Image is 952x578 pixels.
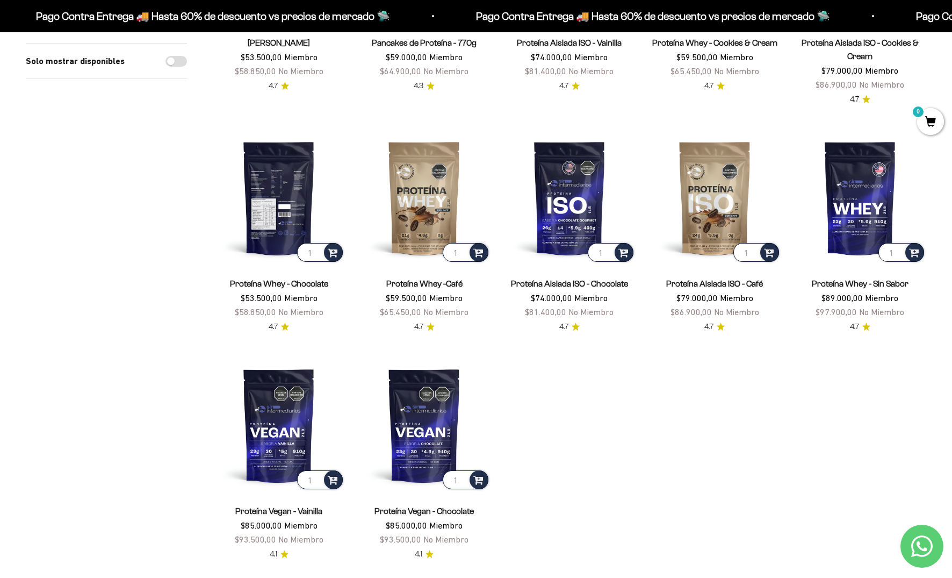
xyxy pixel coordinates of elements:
[270,548,277,560] span: 4.1
[652,38,777,47] a: Proteína Whey - Cookies & Cream
[386,279,463,288] a: Proteína Whey -Café
[380,66,421,76] span: $64.900,00
[850,94,870,105] a: 4.74.7 de 5.0 estrellas
[531,52,572,62] span: $74.000,00
[568,307,614,317] span: No Miembro
[720,293,753,303] span: Miembro
[26,54,125,68] label: Solo mostrar disponibles
[423,534,468,544] span: No Miembro
[912,105,925,118] mark: 0
[380,307,421,317] span: $65.450,00
[235,534,276,544] span: $93.500,00
[574,52,608,62] span: Miembro
[404,8,758,25] p: Pago Contra Entrega 🚚 Hasta 60% de descuento vs precios de mercado 🛸
[720,52,753,62] span: Miembro
[859,307,904,317] span: No Miembro
[816,80,857,89] span: $86.900,00
[525,307,566,317] span: $81.400,00
[704,321,713,333] span: 4.7
[821,66,863,75] span: $79.000,00
[850,321,859,333] span: 4.7
[248,38,310,47] a: [PERSON_NAME]
[415,548,422,560] span: 4.1
[423,66,468,76] span: No Miembro
[269,321,289,333] a: 4.74.7 de 5.0 estrellas
[670,66,712,76] span: $65.450,00
[241,52,282,62] span: $53.500,00
[386,520,427,530] span: $85.000,00
[559,321,568,333] span: 4.7
[704,321,725,333] a: 4.74.7 de 5.0 estrellas
[850,94,859,105] span: 4.7
[568,66,614,76] span: No Miembro
[574,293,608,303] span: Miembro
[429,520,463,530] span: Miembro
[414,321,423,333] span: 4.7
[284,520,318,530] span: Miembro
[850,321,870,333] a: 4.74.7 de 5.0 estrellas
[230,279,328,288] a: Proteína Whey - Chocolate
[414,80,435,92] a: 4.34.3 de 5.0 estrellas
[235,307,276,317] span: $58.850,00
[278,534,323,544] span: No Miembro
[386,293,427,303] span: $59.500,00
[278,66,323,76] span: No Miembro
[241,520,282,530] span: $85.000,00
[415,548,434,560] a: 4.14.1 de 5.0 estrellas
[670,307,712,317] span: $86.900,00
[270,548,289,560] a: 4.14.1 de 5.0 estrellas
[865,66,898,75] span: Miembro
[525,66,566,76] span: $81.400,00
[821,293,863,303] span: $89.000,00
[429,293,463,303] span: Miembro
[241,293,282,303] span: $53.500,00
[559,321,580,333] a: 4.74.7 de 5.0 estrellas
[859,80,904,89] span: No Miembro
[676,52,718,62] span: $59.500,00
[372,38,477,47] a: Pancakes de Proteína - 770g
[386,52,427,62] span: $59.000,00
[666,279,763,288] a: Proteína Aislada ISO - Café
[917,117,944,129] a: 0
[812,279,908,288] a: Proteína Whey - Sin Sabor
[714,66,759,76] span: No Miembro
[414,321,435,333] a: 4.74.7 de 5.0 estrellas
[423,307,468,317] span: No Miembro
[278,307,323,317] span: No Miembro
[517,38,622,47] a: Proteína Aislada ISO - Vainilla
[269,80,278,92] span: 4.7
[865,293,898,303] span: Miembro
[284,293,318,303] span: Miembro
[559,80,568,92] span: 4.7
[704,80,725,92] a: 4.74.7 de 5.0 estrellas
[429,52,463,62] span: Miembro
[531,293,572,303] span: $74.000,00
[269,321,278,333] span: 4.7
[284,52,318,62] span: Miembro
[559,80,580,92] a: 4.74.7 de 5.0 estrellas
[714,307,759,317] span: No Miembro
[213,132,345,264] img: Proteína Whey - Chocolate
[380,534,421,544] span: $93.500,00
[235,66,276,76] span: $58.850,00
[235,506,322,516] a: Proteína Vegan - Vainilla
[511,279,628,288] a: Proteína Aislada ISO - Chocolate
[374,506,474,516] a: Proteína Vegan - Chocolate
[816,307,857,317] span: $97.900,00
[704,80,713,92] span: 4.7
[414,80,423,92] span: 4.3
[676,293,718,303] span: $79.000,00
[802,38,919,61] a: Proteína Aislada ISO - Cookies & Cream
[269,80,289,92] a: 4.74.7 de 5.0 estrellas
